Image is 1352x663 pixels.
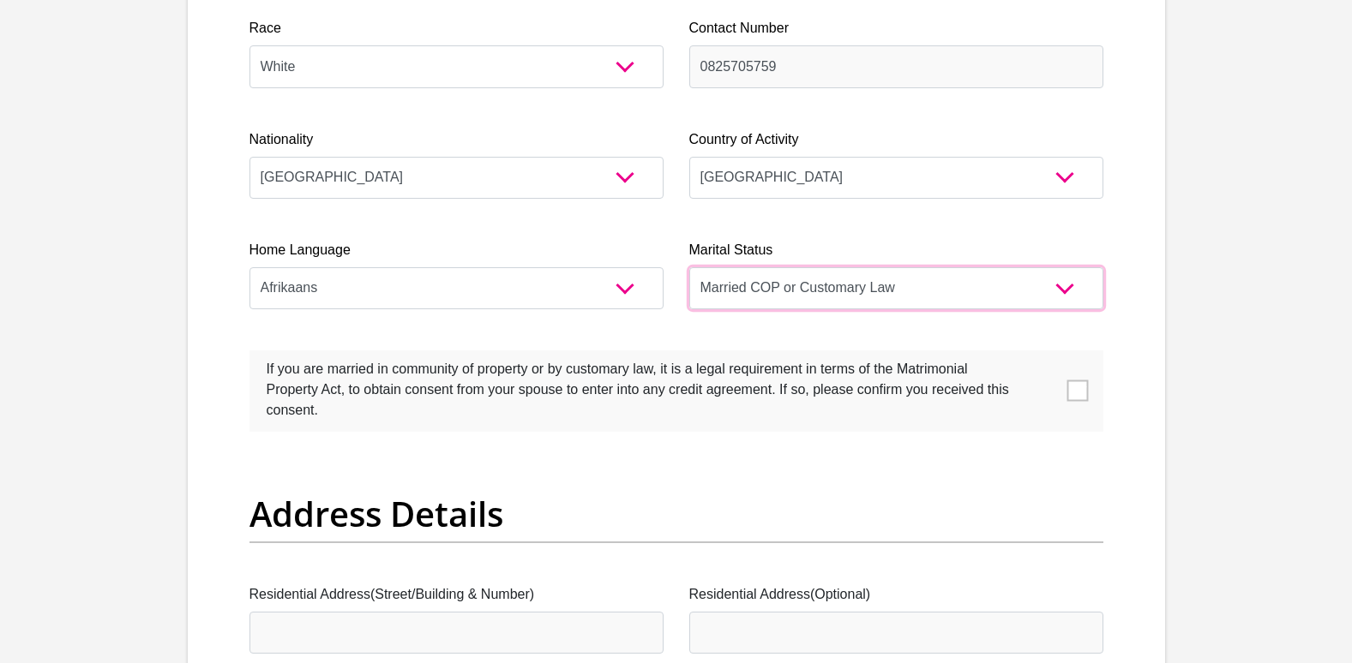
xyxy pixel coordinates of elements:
h2: Address Details [249,493,1103,535]
input: Valid residential address [249,612,664,654]
label: Residential Address(Optional) [689,584,1103,605]
label: Contact Number [689,18,1103,39]
label: Marital Status [689,240,1103,260]
label: Residential Address(Street/Building & Number) [249,584,664,605]
label: Nationality [249,129,664,150]
label: Race [249,18,664,39]
label: Home Language [249,240,664,260]
label: If you are married in community of property or by customary law, it is a legal requirement in ter... [249,350,1018,425]
input: Contact Number [689,45,1103,87]
input: Address line 2 (Optional) [689,612,1103,654]
label: Country of Activity [689,129,1103,150]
